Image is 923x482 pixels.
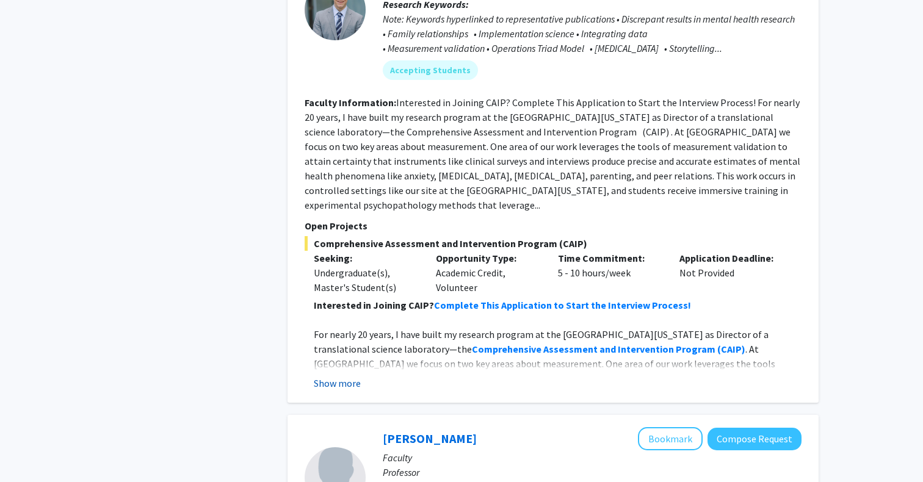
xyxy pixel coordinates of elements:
div: Note: Keywords hyperlinked to representative publications • Discrepant results in mental health r... [383,12,802,56]
p: Opportunity Type: [436,251,540,265]
p: Professor [383,465,802,480]
div: Academic Credit, Volunteer [427,251,549,295]
span: Comprehensive Assessment and Intervention Program (CAIP) [305,236,802,251]
div: Not Provided [670,251,792,295]
a: [PERSON_NAME] [383,431,477,446]
div: 5 - 10 hours/week [549,251,671,295]
a: Comprehensive Assessment and Intervention Program (CAIP) [472,343,745,355]
p: Application Deadline: [679,251,783,265]
strong: (CAIP) [717,343,745,355]
button: Add Rochelle Newman to Bookmarks [638,427,703,450]
strong: Interested in Joining CAIP? [314,299,434,311]
button: Compose Request to Rochelle Newman [708,428,802,450]
p: Time Commitment: [558,251,662,265]
div: Undergraduate(s), Master's Student(s) [314,265,418,295]
b: Faculty Information: [305,96,396,109]
p: Open Projects [305,218,802,233]
strong: Comprehensive Assessment and Intervention Program [472,343,715,355]
p: Faculty [383,450,802,465]
mat-chip: Accepting Students [383,60,478,80]
p: Seeking: [314,251,418,265]
button: Show more [314,376,361,390]
a: Complete This Application to Start the Interview Process! [434,299,691,311]
fg-read-more: Interested in Joining CAIP? Complete This Application to Start the Interview Process! For nearly ... [305,96,800,211]
iframe: Chat [9,427,52,473]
